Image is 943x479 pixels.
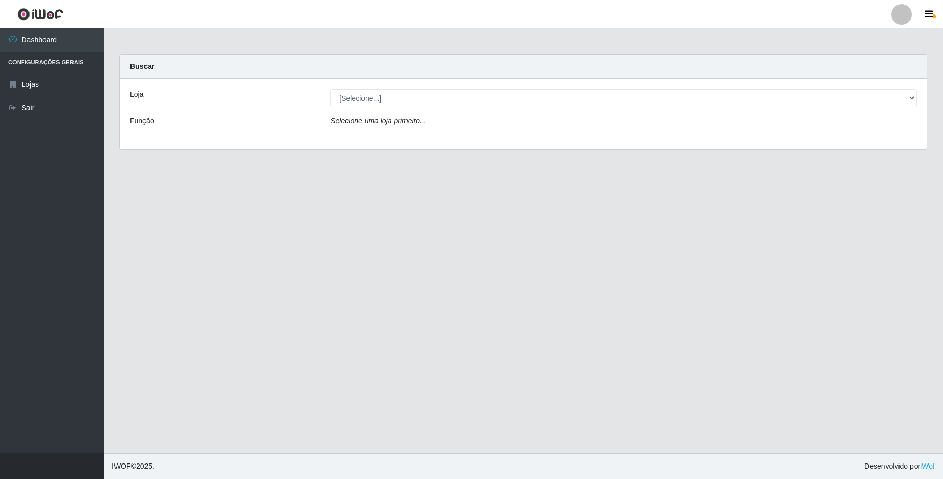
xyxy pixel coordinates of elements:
label: Função [130,115,154,126]
img: CoreUI Logo [17,8,63,21]
a: iWof [920,462,935,470]
i: Selecione uma loja primeiro... [330,117,426,125]
label: Loja [130,89,143,100]
span: IWOF [112,462,131,470]
strong: Buscar [130,62,154,70]
span: © 2025 . [112,461,154,472]
span: Desenvolvido por [864,461,935,472]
